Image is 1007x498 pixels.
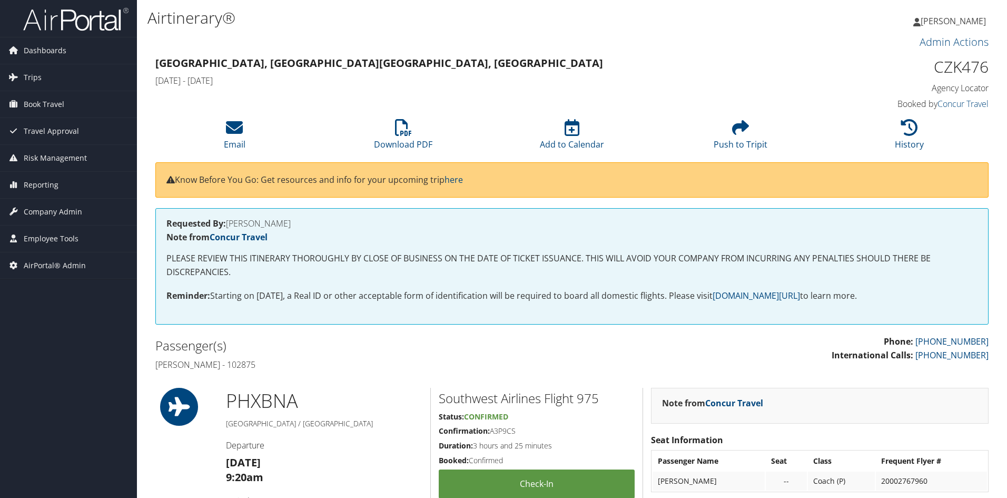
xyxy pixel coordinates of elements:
h4: Booked by [792,98,989,110]
strong: Note from [662,397,763,409]
span: AirPortal® Admin [24,252,86,279]
span: Book Travel [24,91,64,118]
h1: Airtinerary® [147,7,714,29]
a: [PHONE_NUMBER] [915,349,989,361]
span: Company Admin [24,199,82,225]
p: Starting on [DATE], a Real ID or other acceptable form of identification will be required to boar... [166,289,978,303]
h4: [PERSON_NAME] - 102875 [155,359,564,370]
strong: Note from [166,231,268,243]
strong: Phone: [884,336,913,347]
a: Concur Travel [705,397,763,409]
a: [PHONE_NUMBER] [915,336,989,347]
strong: Seat Information [651,434,723,446]
span: Dashboards [24,37,66,64]
p: Know Before You Go: Get resources and info for your upcoming trip [166,173,978,187]
a: here [445,174,463,185]
td: 20002767960 [876,472,987,491]
h5: 3 hours and 25 minutes [439,441,635,451]
th: Passenger Name [653,452,764,471]
h1: CZK476 [792,56,989,78]
a: Email [224,125,245,150]
a: [PERSON_NAME] [913,5,996,37]
strong: Status: [439,412,464,422]
td: Coach (P) [808,472,875,491]
a: [DOMAIN_NAME][URL] [713,290,800,301]
strong: Confirmation: [439,426,490,436]
h5: [GEOGRAPHIC_DATA] / [GEOGRAPHIC_DATA] [226,418,422,429]
span: Risk Management [24,145,87,171]
a: Download PDF [374,125,432,150]
span: [PERSON_NAME] [921,15,986,27]
img: airportal-logo.png [23,7,129,32]
span: Employee Tools [24,226,78,252]
td: [PERSON_NAME] [653,472,764,491]
span: Reporting [24,172,58,198]
a: Concur Travel [937,98,989,110]
strong: Booked: [439,455,469,465]
strong: Duration: [439,441,473,451]
span: Confirmed [464,412,508,422]
h2: Passenger(s) [155,337,564,355]
a: Push to Tripit [714,125,767,150]
h4: Agency Locator [792,82,989,94]
h2: Southwest Airlines Flight 975 [439,389,635,407]
a: History [895,125,924,150]
a: Add to Calendar [540,125,604,150]
h4: [PERSON_NAME] [166,219,978,228]
h1: PHX BNA [226,388,422,414]
div: -- [771,476,802,486]
h5: A3P9CS [439,426,635,436]
h4: Departure [226,440,422,451]
h5: Confirmed [439,455,635,466]
strong: [GEOGRAPHIC_DATA], [GEOGRAPHIC_DATA] [GEOGRAPHIC_DATA], [GEOGRAPHIC_DATA] [155,56,603,70]
th: Class [808,452,875,471]
a: Admin Actions [920,35,989,49]
span: Travel Approval [24,118,79,144]
strong: Reminder: [166,290,210,301]
strong: 9:20am [226,470,263,484]
strong: Requested By: [166,218,226,229]
strong: [DATE] [226,455,261,470]
th: Seat [766,452,807,471]
p: PLEASE REVIEW THIS ITINERARY THOROUGHLY BY CLOSE OF BUSINESS ON THE DATE OF TICKET ISSUANCE. THIS... [166,252,978,279]
th: Frequent Flyer # [876,452,987,471]
strong: International Calls: [832,349,913,361]
span: Trips [24,64,42,91]
h4: [DATE] - [DATE] [155,75,776,86]
a: Concur Travel [210,231,268,243]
